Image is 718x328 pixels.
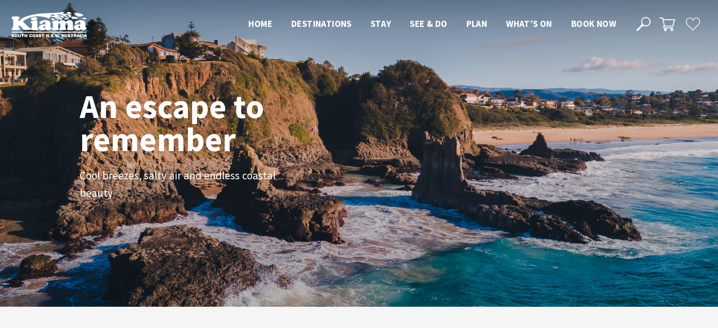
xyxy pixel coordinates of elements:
span: Plan [466,18,488,29]
img: Kiama Logo [11,11,87,37]
nav: Main Menu [239,17,625,32]
span: Stay [371,18,391,29]
span: See & Do [410,18,447,29]
span: What’s On [506,18,552,29]
span: Book now [571,18,616,29]
h1: An escape to remember [80,90,339,156]
span: Home [248,18,272,29]
span: Destinations [291,18,352,29]
p: Cool breezes, salty air and endless coastal beauty [80,167,292,202]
